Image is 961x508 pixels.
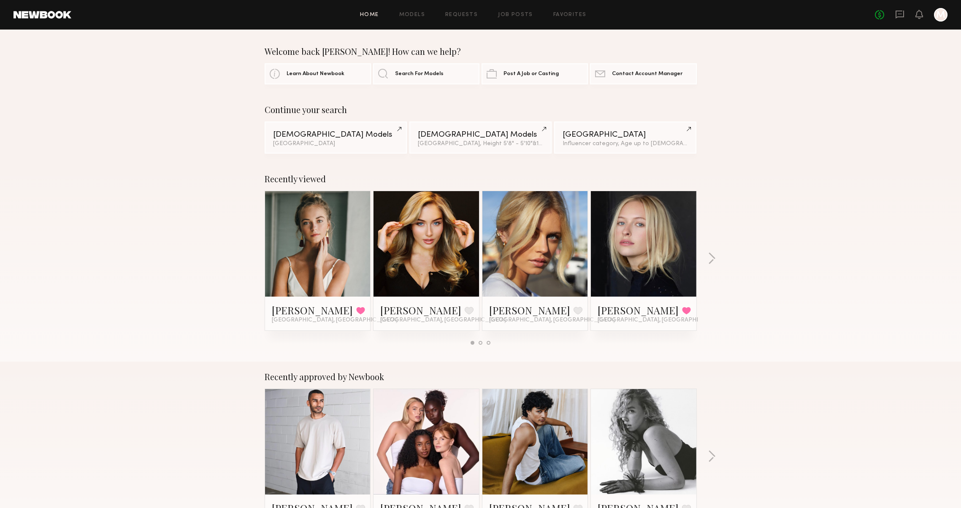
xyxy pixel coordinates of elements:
span: Search For Models [395,71,444,77]
span: Post A Job or Casting [504,71,559,77]
a: M [934,8,947,22]
div: [GEOGRAPHIC_DATA] [273,141,398,147]
a: [GEOGRAPHIC_DATA]Influencer category, Age up to [DEMOGRAPHIC_DATA]. [554,122,696,154]
a: [PERSON_NAME] [272,303,353,317]
span: & 1 other filter [533,141,569,146]
a: [PERSON_NAME] [380,303,461,317]
a: [DEMOGRAPHIC_DATA] Models[GEOGRAPHIC_DATA], Height 5'8" - 5'10"&1other filter [409,122,552,154]
a: [PERSON_NAME] [489,303,570,317]
div: [GEOGRAPHIC_DATA] [563,131,688,139]
span: [GEOGRAPHIC_DATA], [GEOGRAPHIC_DATA] [489,317,615,324]
a: Learn About Newbook [265,63,371,84]
a: [PERSON_NAME] [598,303,679,317]
a: Contact Account Manager [590,63,696,84]
a: Job Posts [498,12,533,18]
div: Recently approved by Newbook [265,372,697,382]
div: Recently viewed [265,174,697,184]
div: [DEMOGRAPHIC_DATA] Models [273,131,398,139]
span: [GEOGRAPHIC_DATA], [GEOGRAPHIC_DATA] [380,317,506,324]
div: [GEOGRAPHIC_DATA], Height 5'8" - 5'10" [418,141,543,147]
a: Requests [445,12,478,18]
div: Continue your search [265,105,697,115]
div: Influencer category, Age up to [DEMOGRAPHIC_DATA]. [563,141,688,147]
a: Home [360,12,379,18]
div: [DEMOGRAPHIC_DATA] Models [418,131,543,139]
span: [GEOGRAPHIC_DATA], [GEOGRAPHIC_DATA] [272,317,398,324]
a: Post A Job or Casting [482,63,588,84]
a: Search For Models [373,63,479,84]
a: Favorites [553,12,587,18]
div: Welcome back [PERSON_NAME]! How can we help? [265,46,697,57]
span: [GEOGRAPHIC_DATA], [GEOGRAPHIC_DATA] [598,317,723,324]
span: Contact Account Manager [612,71,682,77]
a: Models [399,12,425,18]
a: [DEMOGRAPHIC_DATA] Models[GEOGRAPHIC_DATA] [265,122,407,154]
span: Learn About Newbook [287,71,344,77]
